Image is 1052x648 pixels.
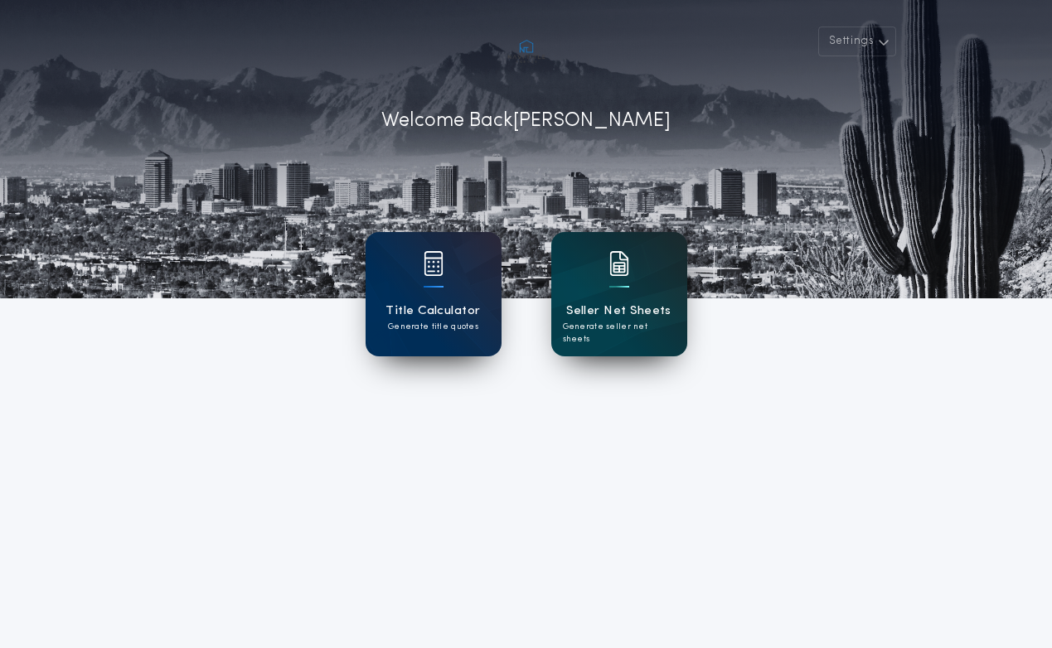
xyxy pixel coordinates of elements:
p: Generate seller net sheets [563,321,676,346]
h1: Title Calculator [385,302,480,321]
h1: Seller Net Sheets [566,302,671,321]
p: Welcome Back [PERSON_NAME] [381,106,671,136]
p: Generate title quotes [388,321,478,333]
img: card icon [424,251,444,276]
img: account-logo [502,27,551,76]
img: card icon [609,251,629,276]
a: card iconTitle CalculatorGenerate title quotes [366,232,502,356]
button: Settings [818,27,896,56]
a: card iconSeller Net SheetsGenerate seller net sheets [551,232,687,356]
